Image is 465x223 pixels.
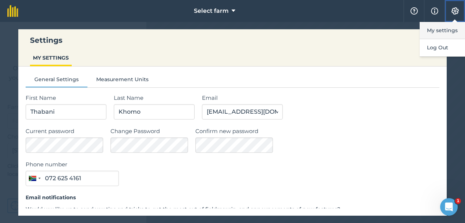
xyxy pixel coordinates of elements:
[455,198,461,204] span: 1
[202,94,439,102] label: Email
[26,171,119,186] input: 071 123 4567
[110,127,188,136] label: Change Password
[26,160,119,169] label: Phone number
[18,35,447,45] h3: Settings
[114,94,195,102] label: Last Name
[440,198,458,216] iframe: Intercom live chat
[410,7,419,15] img: A question mark icon
[30,51,72,65] button: MY SETTINGS
[26,193,439,201] h4: Email notifications
[7,5,18,17] img: fieldmargin Logo
[26,205,439,213] p: Would you like us to send you tips and tricks to get the most out of fieldmargin, and announcemen...
[420,39,465,56] button: Log Out
[26,171,43,186] button: Selected country
[420,22,465,39] button: My settings
[195,127,439,136] label: Confirm new password
[26,94,106,102] label: First Name
[431,7,438,15] img: svg+xml;base64,PHN2ZyB4bWxucz0iaHR0cDovL3d3dy53My5vcmcvMjAwMC9zdmciIHdpZHRoPSIxNyIgaGVpZ2h0PSIxNy...
[451,7,460,15] img: A cog icon
[194,7,229,15] span: Select farm
[26,75,87,86] button: General Settings
[26,127,103,136] label: Current password
[87,75,157,86] button: Measurement Units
